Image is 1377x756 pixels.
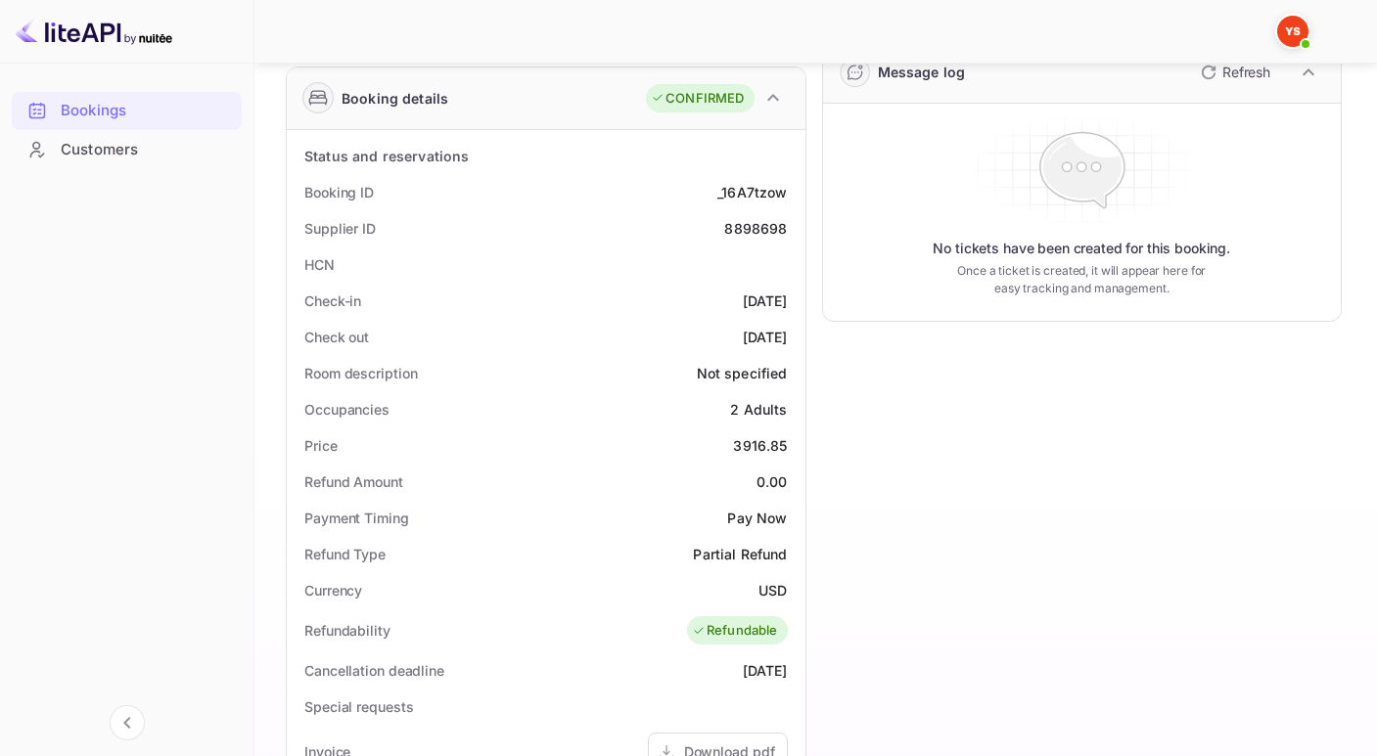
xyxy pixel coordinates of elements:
div: Supplier ID [304,218,376,239]
div: Bookings [61,100,232,122]
div: Refundability [304,620,390,641]
div: Currency [304,580,362,600]
div: [DATE] [743,290,788,311]
p: Once a ticket is created, it will appear here for easy tracking and management. [943,262,1219,297]
div: Customers [12,131,242,169]
div: Cancellation deadline [304,660,444,681]
img: Yandex Support [1277,16,1308,47]
div: Refund Type [304,544,386,564]
div: Partial Refund [693,544,787,564]
div: Not specified [697,363,788,383]
div: Payment Timing [304,508,409,528]
button: Refresh [1189,57,1278,88]
div: Check-in [304,290,361,311]
div: USD [758,580,787,600]
div: Pay Now [727,508,787,528]
div: Room description [304,363,417,383]
div: Special requests [304,696,413,717]
div: 2 Adults [730,399,787,420]
div: 8898698 [724,218,787,239]
a: Bookings [12,92,242,128]
div: Status and reservations [304,146,469,166]
div: Booking details [342,88,448,109]
div: 3916.85 [733,435,787,456]
div: Message log [878,62,966,82]
div: Occupancies [304,399,390,420]
div: Refund Amount [304,471,403,492]
div: [DATE] [743,327,788,347]
div: HCN [304,254,335,275]
div: Refundable [692,621,778,641]
div: _16A7tzow [717,182,787,202]
div: 0.00 [757,471,788,492]
div: Check out [304,327,369,347]
div: Price [304,435,338,456]
div: [DATE] [743,660,788,681]
button: Collapse navigation [110,705,145,740]
div: Bookings [12,92,242,130]
div: CONFIRMED [651,89,744,109]
a: Customers [12,131,242,167]
img: LiteAPI logo [16,16,172,47]
p: Refresh [1222,62,1270,82]
div: Booking ID [304,182,374,202]
p: No tickets have been created for this booking. [933,239,1230,258]
div: Customers [61,139,232,161]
